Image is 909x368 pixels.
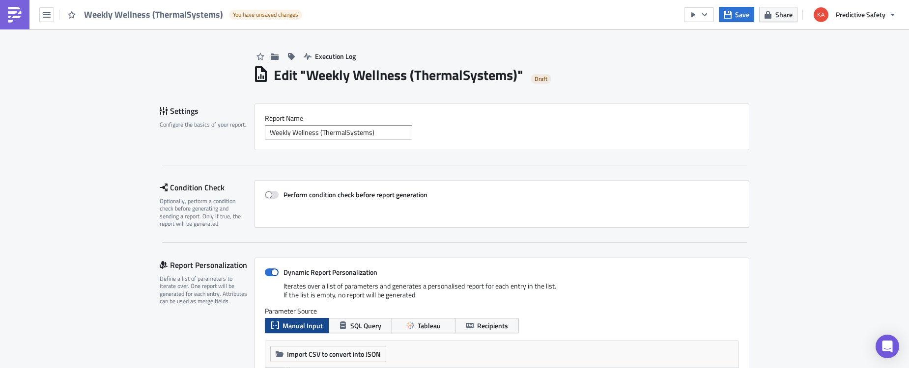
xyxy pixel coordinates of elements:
[455,318,519,333] button: Recipients
[160,121,248,128] div: Configure the basics of your report.
[270,346,386,362] button: Import CSV to convert into JSON
[813,6,829,23] img: Avatar
[265,307,739,315] label: Parameter Source
[160,197,248,228] div: Optionally, perform a condition check before generating and sending a report. Only if true, the r...
[299,49,361,64] button: Execution Log
[233,11,298,19] span: You have unsaved changes
[160,275,248,305] div: Define a list of parameters to iterate over. One report will be generated for each entry. Attribu...
[808,4,902,26] button: Predictive Safety
[160,104,255,118] div: Settings
[284,189,427,200] strong: Perform condition check before report generation
[775,9,793,20] span: Share
[315,51,356,61] span: Execution Log
[719,7,754,22] button: Save
[392,318,455,333] button: Tableau
[7,7,23,23] img: PushMetrics
[876,335,899,358] div: Open Intercom Messenger
[836,9,885,20] span: Predictive Safety
[84,9,224,20] span: Weekly Wellness (ThermalSystems)
[328,318,392,333] button: SQL Query
[350,320,381,331] span: SQL Query
[284,267,377,277] strong: Dynamic Report Personalization
[759,7,797,22] button: Share
[160,180,255,195] div: Condition Check
[287,349,381,359] span: Import CSV to convert into JSON
[160,258,255,272] div: Report Personalization
[477,320,508,331] span: Recipients
[283,320,323,331] span: Manual Input
[265,318,329,333] button: Manual Input
[274,66,523,84] h1: Edit " Weekly Wellness (ThermalSystems) "
[265,282,739,307] div: Iterates over a list of parameters and generates a personalised report for each entry in the list...
[265,114,739,123] label: Report Nam﻿e
[735,9,749,20] span: Save
[418,320,441,331] span: Tableau
[535,75,547,83] span: Draft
